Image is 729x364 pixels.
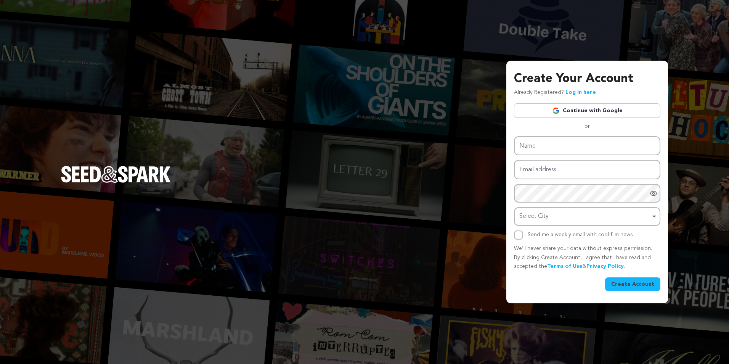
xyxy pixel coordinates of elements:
input: Email address [514,160,660,179]
img: Seed&Spark Logo [61,166,171,183]
button: Create Account [605,277,660,291]
label: Send me a weekly email with cool film news [528,232,633,237]
a: Show password as plain text. Warning: this will display your password on the screen. [650,190,657,197]
a: Privacy Policy [586,264,624,269]
p: Already Registered? [514,88,596,97]
div: Select City [519,211,650,222]
img: Google logo [552,107,560,114]
a: Log in here [565,90,596,95]
input: Name [514,136,660,156]
p: We’ll never share your data without express permission. By clicking Create Account, I agree that ... [514,244,660,271]
a: Continue with Google [514,103,660,118]
a: Terms of Use [547,264,583,269]
a: Seed&Spark Homepage [61,166,171,198]
h3: Create Your Account [514,70,660,88]
span: or [580,122,594,130]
